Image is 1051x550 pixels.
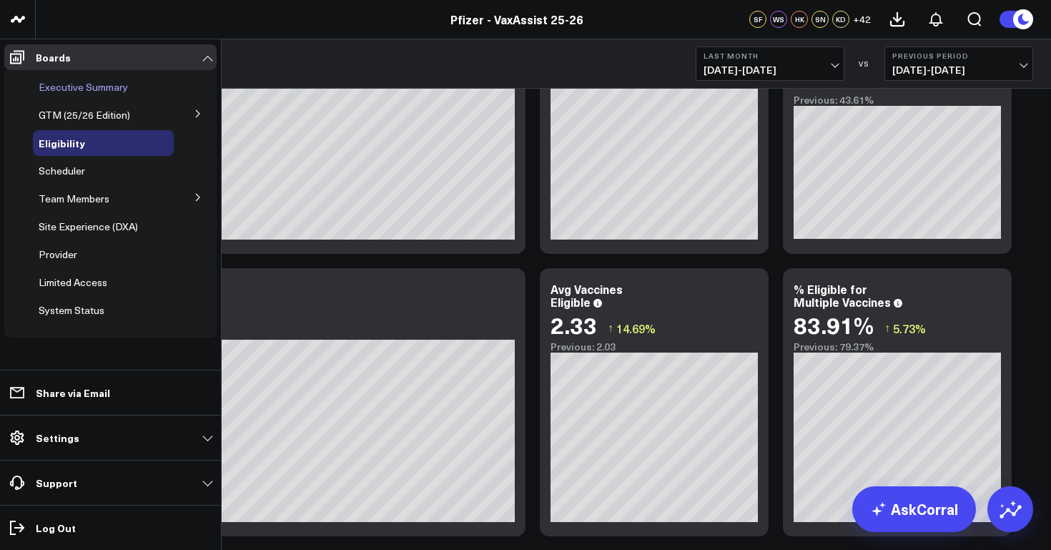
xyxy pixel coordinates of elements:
a: AskCorral [852,486,976,532]
p: Log Out [36,522,76,534]
div: HK [791,11,808,28]
a: Log Out [4,515,217,541]
div: % Eligible for Multiple Vaccines [794,281,891,310]
span: 5.73% [893,320,926,336]
span: 14.69% [616,320,656,336]
span: Scheduler [39,164,85,177]
b: Previous Period [892,51,1025,60]
a: GTM (25/26 Edition) [39,109,130,121]
div: Avg Vaccines Eligible [551,281,623,310]
div: SN [811,11,829,28]
span: GTM (25/26 Edition) [39,108,130,122]
span: ↑ [884,319,890,338]
span: System Status [39,303,104,317]
div: 48.84% [794,65,874,91]
a: Scheduler [39,165,85,177]
div: 83.91% [794,312,874,338]
div: WS [770,11,787,28]
b: Last Month [704,51,837,60]
span: Provider [39,247,77,261]
a: Executive Summary [39,82,128,93]
a: Limited Access [39,277,107,288]
button: Last Month[DATE]-[DATE] [696,46,844,81]
span: + 42 [853,14,871,24]
a: Team Members [39,193,109,205]
div: Previous: 79.37% [794,341,1001,353]
div: KD [832,11,849,28]
a: System Status [39,305,104,316]
a: Pfizer - VaxAssist 25-26 [450,11,583,27]
span: Eligibility [39,136,85,150]
a: Eligibility [39,137,85,149]
div: 2.33 [551,312,597,338]
p: Settings [36,432,79,443]
span: [DATE] - [DATE] [704,64,837,76]
button: Previous Period[DATE]-[DATE] [884,46,1033,81]
span: [DATE] - [DATE] [892,64,1025,76]
div: Previous: 18.37k [64,328,515,340]
span: Executive Summary [39,80,128,94]
span: Team Members [39,192,109,205]
a: Site Experience (DXA) [39,221,138,232]
p: Share via Email [36,387,110,398]
p: Support [36,477,77,488]
div: Previous: 2.03 [551,341,758,353]
p: Boards [36,51,71,63]
span: Site Experience (DXA) [39,220,138,233]
button: +42 [853,11,871,28]
span: Limited Access [39,275,107,289]
a: Provider [39,249,77,260]
div: SF [749,11,766,28]
div: VS [852,59,877,68]
span: ↑ [608,319,613,338]
div: Previous: 43.61% [794,94,1001,106]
